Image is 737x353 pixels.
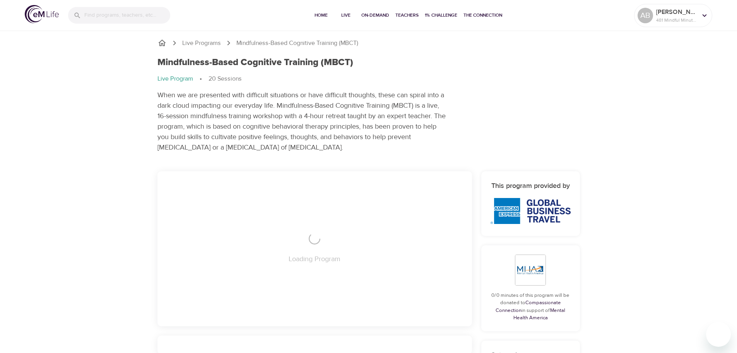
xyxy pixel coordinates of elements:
[157,57,353,68] h1: Mindfulness-Based Cognitive Training (MBCT)
[395,11,419,19] span: Teachers
[491,198,571,224] img: AmEx%20GBT%20logo.png
[84,7,170,24] input: Find programs, teachers, etc...
[463,11,502,19] span: The Connection
[425,11,457,19] span: 1% Challenge
[157,74,580,84] nav: breadcrumb
[236,39,358,48] p: Mindfulness-Based Cognitive Training (MBCT)
[312,11,330,19] span: Home
[182,39,221,48] a: Live Programs
[706,322,731,347] iframe: Button to launch messaging window
[491,292,571,322] p: 0/0 minutes of this program will be donated to in support of
[157,90,448,153] p: When we are presented with difficult situations or have difficult thoughts, these can spiral into...
[157,38,580,48] nav: breadcrumb
[25,5,59,23] img: logo
[656,7,697,17] p: [PERSON_NAME]
[209,74,242,83] p: 20 Sessions
[157,74,193,83] p: Live Program
[361,11,389,19] span: On-Demand
[496,300,561,313] a: Compassionate Connection
[656,17,697,24] p: 481 Mindful Minutes
[491,181,571,192] h6: This program provided by
[638,8,653,23] div: AB
[289,254,340,264] p: Loading Program
[337,11,355,19] span: Live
